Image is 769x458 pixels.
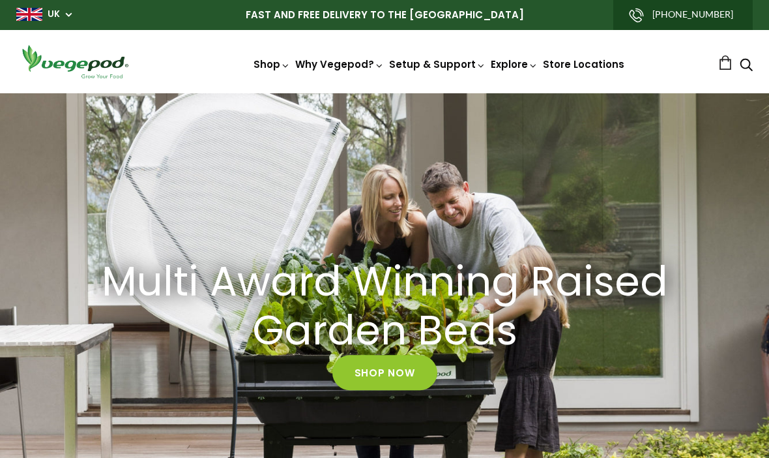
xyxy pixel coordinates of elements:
[91,258,678,356] h2: Multi Award Winning Raised Garden Beds
[740,59,753,73] a: Search
[74,258,695,356] a: Multi Award Winning Raised Garden Beds
[16,43,134,80] img: Vegepod
[389,57,486,71] a: Setup & Support
[332,356,437,391] a: Shop Now
[491,57,538,71] a: Explore
[16,8,42,21] img: gb_large.png
[48,8,60,21] a: UK
[543,57,624,71] a: Store Locations
[254,57,290,71] a: Shop
[295,57,384,71] a: Why Vegepod?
